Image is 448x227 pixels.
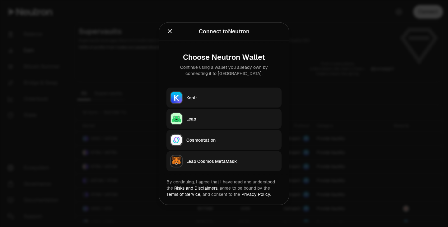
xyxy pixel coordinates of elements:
div: Leap Cosmos MetaMask [186,158,278,164]
button: Close [166,27,173,35]
div: Connect to Neutron [199,27,250,35]
button: KeplrKeplr [166,87,282,107]
div: Keplr [186,94,278,101]
img: Cosmostation [171,134,182,145]
button: Leap Cosmos MetaMaskLeap Cosmos MetaMask [166,151,282,171]
a: Privacy Policy. [241,191,271,197]
img: Leap [171,113,182,124]
a: Terms of Service, [166,191,201,197]
img: Keplr [171,92,182,103]
a: Risks and Disclaimers, [174,185,218,191]
div: Continue using a wallet you already own by connecting it to [GEOGRAPHIC_DATA]. [171,64,277,76]
div: Cosmostation [186,137,278,143]
button: LeapLeap [166,109,282,129]
div: Choose Neutron Wallet [171,53,277,61]
button: CosmostationCosmostation [166,130,282,150]
div: Leap [186,116,278,122]
div: By continuing, I agree that I have read and understood the agree to be bound by the and consent t... [166,178,282,197]
img: Leap Cosmos MetaMask [171,155,182,167]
